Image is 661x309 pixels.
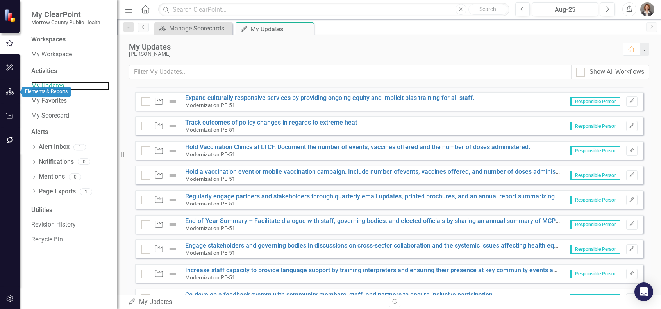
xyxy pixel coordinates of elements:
[535,5,595,14] div: Aug-25
[31,35,66,44] div: Workspaces
[185,94,474,102] a: Expand culturally responsive services by providing ongoing equity and implicit bias training for ...
[169,23,230,33] div: Manage Scorecards
[31,50,109,59] a: My Workspace
[590,68,644,77] div: Show All Workflows
[185,274,235,280] small: Modernization PE-51
[31,10,100,19] span: My ClearPoint
[168,121,177,131] img: Not Defined
[250,24,312,34] div: My Updates
[185,151,235,157] small: Modernization PE-51
[570,270,620,278] span: Responsible Person
[156,23,230,33] a: Manage Scorecards
[31,67,109,76] div: Activities
[80,188,92,195] div: 1
[129,65,572,79] input: Filter My Updates...
[31,96,109,105] a: My Favorites
[570,171,620,180] span: Responsible Person
[168,171,177,180] img: Not Defined
[185,102,235,108] small: Modernization PE-51
[22,87,71,97] div: Elements & Reports
[31,220,109,229] a: Revision History
[185,176,235,182] small: Modernization PE-51
[39,157,74,166] a: Notifications
[128,298,383,307] div: My Updates
[185,119,357,126] a: Track outcomes of policy changes in regards to extreme heat
[468,4,507,15] button: Search
[570,220,620,229] span: Responsible Person
[31,235,109,244] a: Recycle Bin
[39,143,70,152] a: Alert Inbox
[168,146,177,155] img: Not Defined
[570,196,620,204] span: Responsible Person
[168,220,177,229] img: Not Defined
[185,143,530,151] a: Hold Vaccination Clinics at LTCF. Document the number of events, vaccines offered and the number ...
[31,206,109,215] div: Utilities
[570,245,620,254] span: Responsible Person
[168,245,177,254] img: Not Defined
[69,173,81,180] div: 0
[185,168,617,175] a: Hold a vaccination event or mobile vaccination campaign. Include number ofevents, vaccines offere...
[31,19,100,25] small: Morrow County Public Health
[73,144,86,150] div: 1
[185,266,622,274] a: Increase staff capacity to provide language support by training interpreters and ensuring their p...
[634,282,653,301] div: Open Intercom Messenger
[185,242,646,249] a: Engage stakeholders and governing bodies in discussions on cross-sector collaboration and the sys...
[185,225,235,231] small: Modernization PE-51
[168,269,177,279] img: Not Defined
[185,200,235,207] small: Modernization PE-51
[4,9,18,23] img: ClearPoint Strategy
[31,128,109,137] div: Alerts
[31,111,109,120] a: My Scorecard
[39,172,65,181] a: Mentions
[158,3,509,16] input: Search ClearPoint...
[532,2,598,16] button: Aug-25
[39,187,76,196] a: Page Exports
[129,51,615,57] div: [PERSON_NAME]
[168,195,177,205] img: Not Defined
[479,6,496,12] span: Search
[640,2,654,16] img: Robin Canaday
[570,294,620,303] span: Responsible Person
[129,43,615,51] div: My Updates
[570,122,620,130] span: Responsible Person
[570,97,620,106] span: Responsible Person
[31,82,109,91] a: My Updates
[185,250,235,256] small: Modernization PE-51
[168,294,177,303] img: Not Defined
[570,146,620,155] span: Responsible Person
[78,159,90,165] div: 0
[185,127,235,133] small: Modernization PE-51
[168,97,177,106] img: Not Defined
